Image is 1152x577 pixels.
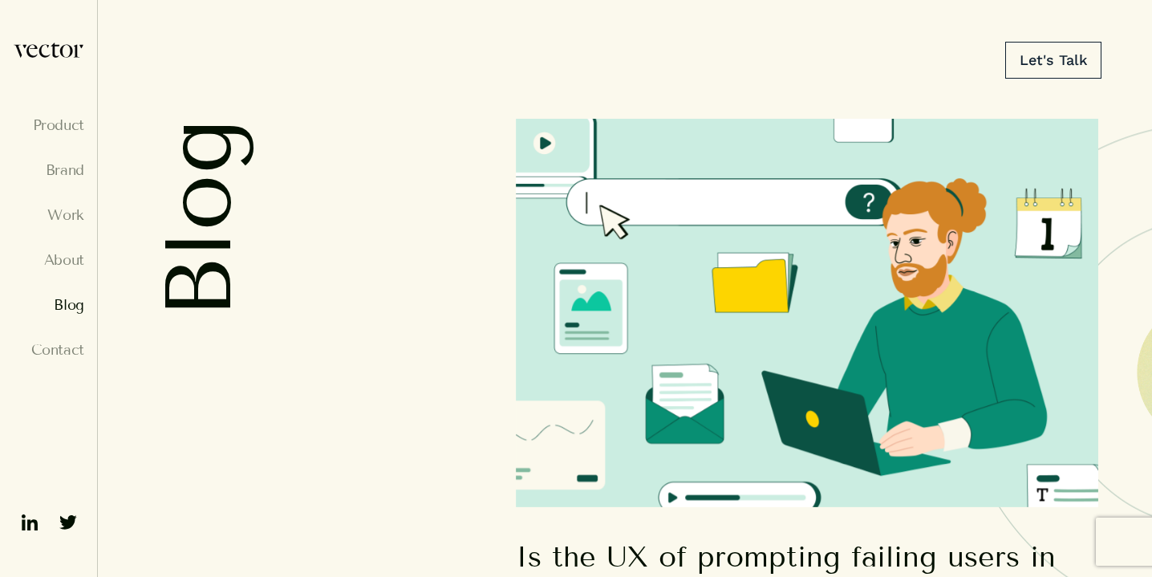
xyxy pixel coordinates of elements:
[55,510,81,535] img: ico-twitter-fill
[145,119,290,319] h2: Blog
[13,252,84,268] a: About
[17,510,43,535] img: ico-linkedin
[13,297,84,313] a: Blog
[13,207,84,223] a: Work
[13,162,84,178] a: Brand
[13,342,84,358] a: Contact
[13,117,84,133] a: Product
[1005,42,1101,79] a: Let's Talk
